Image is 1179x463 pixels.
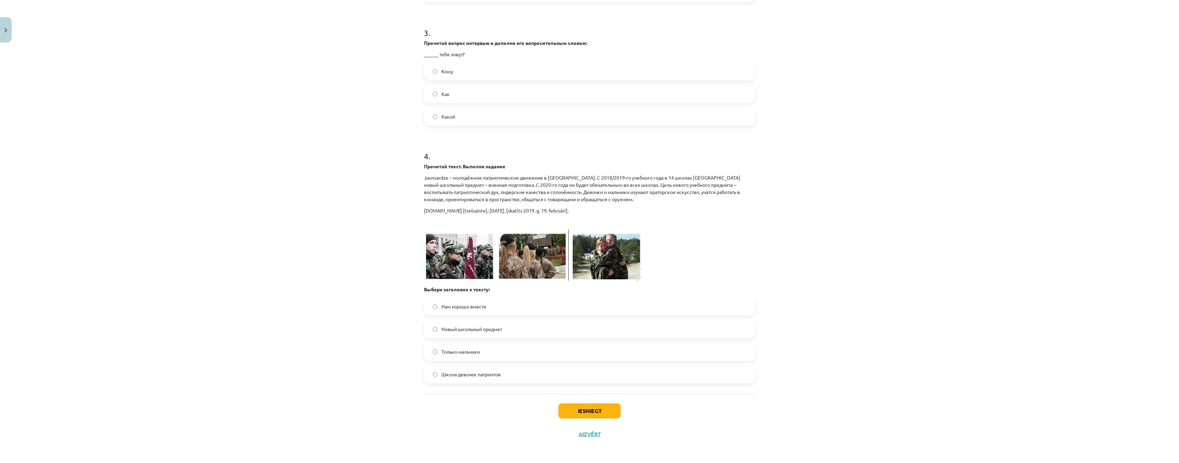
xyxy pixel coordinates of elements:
input: Только мальчики [433,350,437,354]
button: Iesniegt [558,403,621,418]
h1: 4 . [424,139,755,161]
span: Только мальчики [441,348,480,355]
span: Нам хорошо вместе [441,303,486,310]
span: Какой [441,113,455,120]
img: icon-close-lesson-0947bae3869378f0d4975bcd49f059093ad1ed9edebbc8119c70593378902aed.svg [4,28,7,33]
input: Как [433,92,437,96]
span: Школа девочек патриотов [441,371,501,378]
span: Новый школьный предмет [441,326,502,333]
input: Нам хорошо вместе [433,304,437,309]
input: Какой [433,114,437,119]
p: ______ тебя зовут? [424,51,755,58]
strong: Прочитай вопрос интервью и дополни его вопросительным словом: [424,40,587,46]
p: [DOMAIN_NAME] [tiešsaiste]. [DATE]. [skatīts 2019. g. 19. februārī]. [424,207,755,214]
input: Кому [433,69,437,74]
input: Школа девочек патриотов [433,372,437,377]
span: Как [441,90,450,98]
h1: 3 . [424,16,755,37]
strong: Выбери заголовок к тексту: [424,286,490,292]
span: Кому [441,68,453,75]
strong: Прочитай текст. Выполни задание [424,163,505,169]
p: Jaunsardze – молодёжное патриотическое движение в [GEOGRAPHIC_DATA]. С 2018/2019-го учебного года... [424,174,755,203]
button: Aizvērt [576,431,603,438]
input: Новый школьный предмет [433,327,437,331]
